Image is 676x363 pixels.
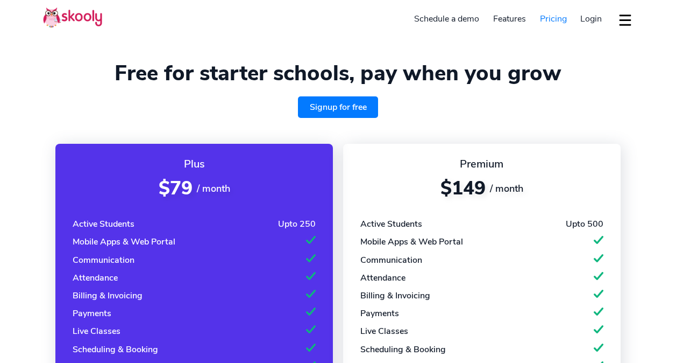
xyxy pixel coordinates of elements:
div: Premium [360,157,603,171]
div: Live Classes [73,325,120,337]
span: / month [490,182,523,195]
div: Upto 250 [278,218,316,230]
button: dropdown menu [617,8,633,32]
div: Attendance [73,272,118,284]
img: Skooly [43,7,102,28]
a: Features [486,10,533,27]
a: Signup for free [298,96,379,118]
div: Communication [360,254,422,266]
div: Active Students [360,218,422,230]
span: Pricing [540,13,567,25]
h1: Free for starter schools, pay when you grow [43,60,633,86]
div: Upto 500 [566,218,603,230]
div: Active Students [73,218,134,230]
a: Schedule a demo [408,10,487,27]
a: Login [573,10,609,27]
span: Login [580,13,602,25]
div: Communication [73,254,134,266]
span: $149 [440,176,486,201]
span: $79 [159,176,193,201]
div: Mobile Apps & Web Portal [73,236,175,248]
div: Mobile Apps & Web Portal [360,236,463,248]
div: Billing & Invoicing [73,290,143,302]
div: Plus [73,157,316,171]
a: Pricing [533,10,574,27]
div: Scheduling & Booking [73,344,158,355]
div: Attendance [360,272,405,284]
span: / month [197,182,230,195]
div: Payments [73,308,111,319]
